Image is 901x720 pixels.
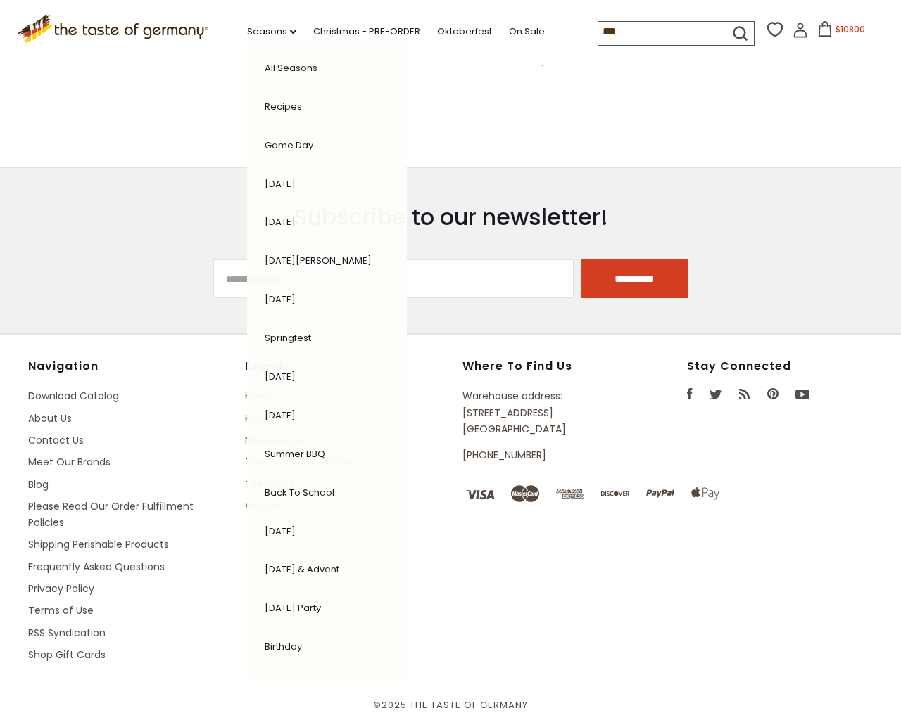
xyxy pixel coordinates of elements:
[28,499,194,529] a: Please Read Our Order Fulfillment Policies
[836,23,865,35] span: $10800
[687,359,873,373] h4: Stay Connected
[265,409,296,422] a: [DATE]
[265,640,302,653] a: Birthday
[28,477,49,491] a: Blog
[265,679,315,692] a: Abendbrot
[245,411,270,425] a: Knorr
[265,139,313,152] a: Game Day
[313,24,420,39] a: Christmas - PRE-ORDER
[28,433,84,447] a: Contact Us
[265,177,296,191] a: [DATE]
[462,388,623,437] p: Warehouse address: [STREET_ADDRESS] [GEOGRAPHIC_DATA]
[245,433,305,447] a: Niederegger
[28,581,94,596] a: Privacy Policy
[245,389,276,403] a: Haribo
[213,203,688,231] h3: Subscribe to our newsletter!
[28,697,873,713] span: © 2025 The Taste of Germany
[265,331,311,345] a: Springfest
[28,603,94,617] a: Terms of Use
[265,562,339,576] a: [DATE] & Advent
[811,21,871,42] button: $10800
[265,447,325,461] a: Summer BBQ
[437,24,492,39] a: Oktoberfest
[245,359,448,373] h4: Brands
[265,100,302,113] a: Recipes
[265,215,296,229] a: [DATE]
[28,560,165,574] a: Frequently Asked Questions
[28,648,106,662] a: Shop Gift Cards
[265,254,372,267] a: [DATE][PERSON_NAME]
[462,359,623,373] h4: Where to find us
[28,359,231,373] h4: Navigation
[28,389,119,403] a: Download Catalog
[265,486,334,499] a: Back to School
[245,455,358,469] a: The Taste of Germany
[509,24,545,39] a: On Sale
[265,292,296,306] a: [DATE]
[462,447,623,463] p: [PHONE_NUMBER]
[28,411,72,425] a: About Us
[28,455,111,469] a: Meet Our Brands
[28,537,169,551] a: Shipping Perishable Products
[265,61,317,75] a: All Seasons
[245,477,294,491] a: Teekanne
[28,626,106,640] a: RSS Syndication
[265,601,321,615] a: [DATE] Party
[265,525,296,538] a: [DATE]
[247,24,296,39] a: Seasons
[245,499,281,513] a: View all
[265,370,296,383] a: [DATE]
